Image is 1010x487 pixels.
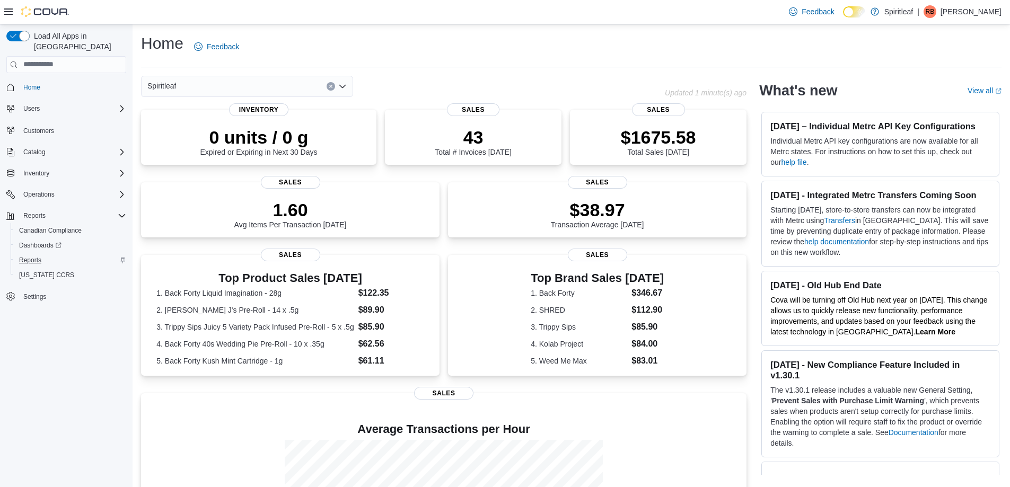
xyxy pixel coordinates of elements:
[156,272,424,285] h3: Top Product Sales [DATE]
[19,81,45,94] a: Home
[229,103,288,116] span: Inventory
[147,79,176,92] span: Spiritleaf
[156,356,354,366] dt: 5. Back Forty Kush Mint Cartridge - 1g
[843,17,844,18] span: Dark Mode
[358,287,424,299] dd: $122.35
[568,176,627,189] span: Sales
[338,82,347,91] button: Open list of options
[19,241,62,250] span: Dashboards
[884,5,913,18] p: Spiritleaf
[2,101,130,116] button: Users
[30,31,126,52] span: Load All Apps in [GEOGRAPHIC_DATA]
[15,224,86,237] a: Canadian Compliance
[2,145,130,160] button: Catalog
[631,304,664,316] dd: $112.90
[824,216,855,225] a: Transfers
[200,127,318,148] p: 0 units / 0 g
[11,268,130,282] button: [US_STATE] CCRS
[200,127,318,156] div: Expired or Expiring in Next 30 Days
[15,239,66,252] a: Dashboards
[785,1,838,22] a: Feedback
[358,321,424,333] dd: $85.90
[19,290,126,303] span: Settings
[631,321,664,333] dd: $85.90
[531,305,627,315] dt: 2. SHRED
[631,287,664,299] dd: $346.67
[770,121,990,131] h3: [DATE] – Individual Metrc API Key Configurations
[770,280,990,290] h3: [DATE] - Old Hub End Date
[2,208,130,223] button: Reports
[261,176,320,189] span: Sales
[435,127,511,156] div: Total # Invoices [DATE]
[2,187,130,202] button: Operations
[19,226,82,235] span: Canadian Compliance
[759,82,837,99] h2: What's new
[19,167,126,180] span: Inventory
[15,224,126,237] span: Canadian Compliance
[15,269,126,281] span: Washington CCRS
[327,82,335,91] button: Clear input
[2,122,130,138] button: Customers
[19,188,59,201] button: Operations
[234,199,347,229] div: Avg Items Per Transaction [DATE]
[156,322,354,332] dt: 3. Trippy Sips Juicy 5 Variety Pack Infused Pre-Roll - 5 x .5g
[531,272,664,285] h3: Top Brand Sales [DATE]
[11,223,130,238] button: Canadian Compliance
[156,288,354,298] dt: 1. Back Forty Liquid Imagination - 28g
[23,127,54,135] span: Customers
[358,304,424,316] dd: $89.90
[21,6,69,17] img: Cova
[924,5,936,18] div: Rosanne B
[665,88,746,97] p: Updated 1 minute(s) ago
[141,33,183,54] h1: Home
[150,423,738,436] h4: Average Transactions per Hour
[19,290,50,303] a: Settings
[23,148,45,156] span: Catalog
[843,6,865,17] input: Dark Mode
[190,36,243,57] a: Feedback
[631,338,664,350] dd: $84.00
[2,289,130,304] button: Settings
[770,359,990,380] h3: [DATE] - New Compliance Feature Included in v1.30.1
[19,271,74,279] span: [US_STATE] CCRS
[15,269,78,281] a: [US_STATE] CCRS
[261,249,320,261] span: Sales
[531,322,627,332] dt: 3. Trippy Sips
[447,103,500,116] span: Sales
[19,209,50,222] button: Reports
[11,253,130,268] button: Reports
[621,127,696,156] div: Total Sales [DATE]
[207,41,239,52] span: Feedback
[19,209,126,222] span: Reports
[23,169,49,178] span: Inventory
[621,127,696,148] p: $1675.58
[23,293,46,301] span: Settings
[19,125,58,137] a: Customers
[23,190,55,199] span: Operations
[23,83,40,92] span: Home
[804,237,869,246] a: help documentation
[23,211,46,220] span: Reports
[926,5,935,18] span: RB
[632,103,685,116] span: Sales
[19,146,126,158] span: Catalog
[2,79,130,95] button: Home
[781,158,806,166] a: help file
[11,238,130,253] a: Dashboards
[995,88,1002,94] svg: External link
[772,396,924,405] strong: Prevent Sales with Purchase Limit Warning
[15,239,126,252] span: Dashboards
[889,428,938,437] a: Documentation
[531,339,627,349] dt: 4. Kolab Project
[19,102,126,115] span: Users
[6,75,126,332] nav: Complex example
[531,288,627,298] dt: 1. Back Forty
[568,249,627,261] span: Sales
[414,387,473,400] span: Sales
[916,327,955,336] a: Learn More
[531,356,627,366] dt: 5. Weed Me Max
[234,199,347,220] p: 1.60
[19,81,126,94] span: Home
[156,305,354,315] dt: 2. [PERSON_NAME] J's Pre-Roll - 14 x .5g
